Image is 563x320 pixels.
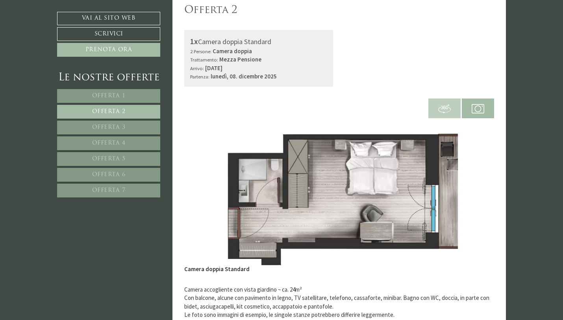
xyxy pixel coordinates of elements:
button: Invia [267,208,311,221]
b: 1x [190,36,198,46]
img: image [184,118,494,273]
button: Next [472,186,480,206]
a: Prenota ora [57,43,160,57]
span: Offerta 6 [92,172,126,178]
div: Camera doppia Standard [190,36,328,47]
span: Offerta 4 [92,140,126,146]
span: Offerta 5 [92,156,126,162]
small: Arrivo: [190,65,204,71]
div: domenica [137,6,174,19]
img: 360-grad.svg [438,102,451,115]
small: Partenza: [190,73,209,80]
div: Camera doppia Standard [184,259,261,273]
small: 2 Persone: [190,48,211,54]
span: Offerta 3 [92,125,126,130]
div: Offerta 2 [184,3,237,18]
b: [DATE] [205,64,222,72]
span: Offerta 1 [92,93,126,99]
span: Offerta 2 [92,109,126,115]
div: Buon giorno, come possiamo aiutarla? [6,21,108,43]
button: Previous [198,186,206,206]
div: Le nostre offerte [57,71,160,85]
div: Montis – Active Nature Spa [12,22,104,28]
img: camera.svg [472,102,484,115]
span: Offerta 7 [92,188,126,193]
b: Mezza Pensione [219,56,261,63]
small: Trattamento: [190,56,218,63]
b: lunedì, 08. dicembre 2025 [211,73,277,80]
a: Scrivici [57,27,160,41]
small: 20:35 [12,37,104,42]
b: Camera doppia [213,47,252,55]
a: Vai al sito web [57,12,160,25]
